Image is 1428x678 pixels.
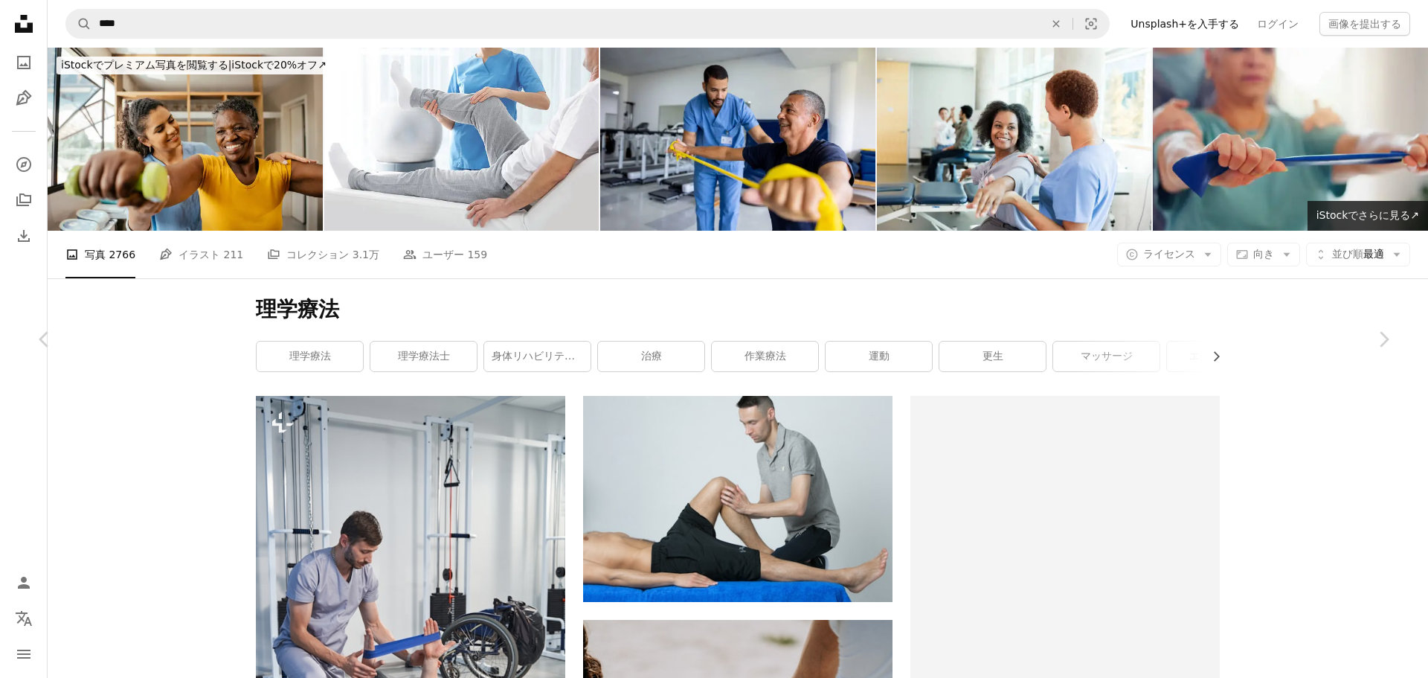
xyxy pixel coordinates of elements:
[48,48,323,231] img: Elderly woman doing physical therapy with dumbbells
[353,246,379,263] span: 3.1万
[1227,243,1300,266] button: 向き
[257,342,363,371] a: 理学療法
[1040,10,1072,38] button: 全てクリア
[57,57,331,74] div: iStockで20%オフ ↗
[9,150,39,179] a: 探す
[1332,247,1384,262] span: 最適
[1306,243,1410,266] button: 並び順最適
[65,9,1110,39] form: サイト内でビジュアルを探す
[403,231,487,278] a: ユーザー 159
[1117,243,1221,266] button: ライセンス
[583,492,892,505] a: 医者に足を診てもらっている男
[939,342,1046,371] a: 更生
[1053,342,1160,371] a: マッサージ
[583,396,892,602] img: 医者に足を診てもらっている男
[1339,268,1428,411] a: 次へ
[467,246,487,263] span: 159
[9,83,39,113] a: イラスト
[1122,12,1248,36] a: Unsplash+を入手する
[1253,248,1274,260] span: 向き
[712,342,818,371] a: 作業療法
[1153,48,1428,231] img: 抵抗バンド、理学療法、コンサルティング、医療サービス、ウェルネスのための女性の手。リハビリテーション、回復、移動のための患者とのヘルスケア、カイロプラクター、理学療法士
[256,296,1220,323] h1: 理学療法
[370,342,477,371] a: 理学療法士
[1167,342,1273,371] a: エクササイズ
[324,48,599,231] img: 理学療法: セラピストが患者の脚の運動を支援します。
[1308,201,1428,231] a: iStockでさらに見る↗
[267,231,379,278] a: コレクション 3.1万
[1248,12,1308,36] a: ログイン
[1073,10,1109,38] button: ビジュアル検索
[224,246,244,263] span: 211
[1203,342,1220,371] button: リストを右にスクロールする
[66,10,91,38] button: Unsplashで検索する
[9,221,39,251] a: ダウンロード履歴
[1319,12,1410,36] button: 画像を提出する
[256,621,565,635] a: 男性の理学療法士は、男性が筋力リハビリテーション運動のためにマットに横たわっている間、ゴムバンドを保持します
[9,639,39,669] button: メニュー
[9,48,39,77] a: 写真
[1143,248,1195,260] span: ライセンス
[877,48,1152,231] img: Physical Therapist Assisting Patient with Arm Exercises
[48,48,340,83] a: iStockでプレミアム写真を閲覧する|iStockで20%オフ↗
[826,342,932,371] a: 運動
[9,568,39,598] a: ログイン / 登録する
[9,604,39,633] button: 言語
[1316,209,1419,221] span: iStockでさらに見る ↗
[598,342,704,371] a: 治療
[600,48,875,231] img: ストレッチバンドを使って理学療法を行う男性
[9,185,39,215] a: コレクション
[159,231,243,278] a: イラスト 211
[61,59,231,71] span: iStockでプレミアム写真を閲覧する |
[484,342,591,371] a: 身体リハビリテーション
[1332,248,1363,260] span: 並び順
